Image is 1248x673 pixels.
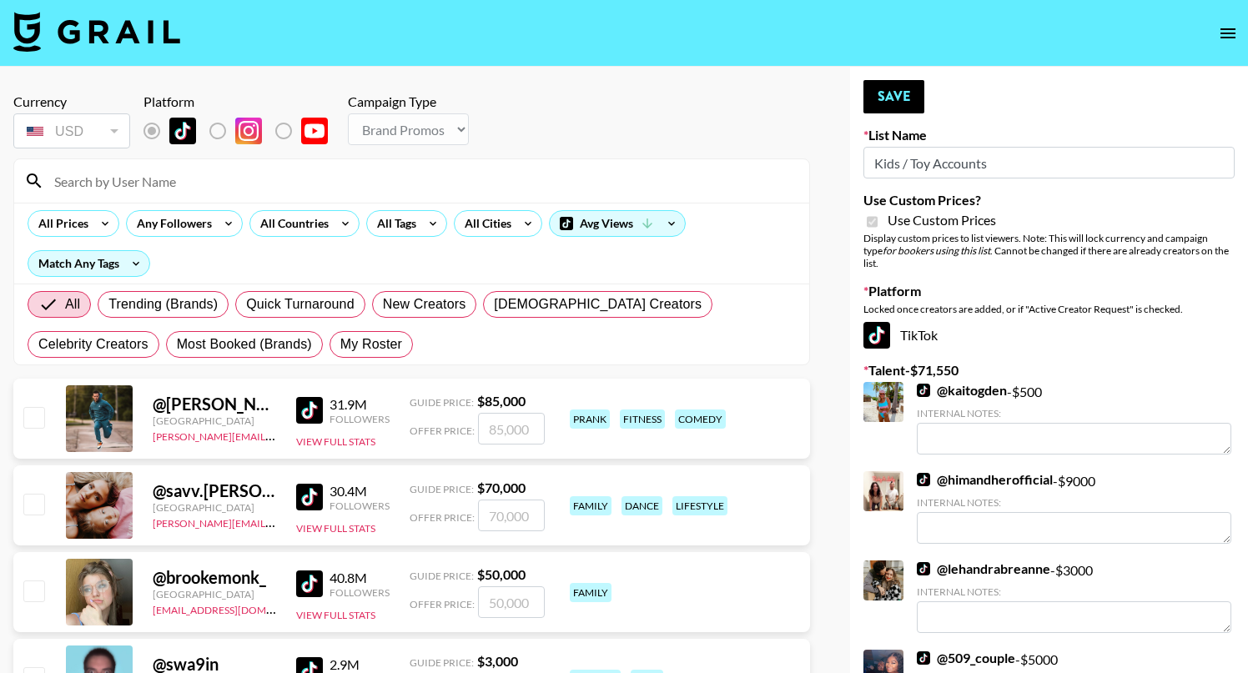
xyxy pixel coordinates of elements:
span: All [65,294,80,314]
span: Guide Price: [410,483,474,495]
div: 31.9M [330,396,390,413]
div: - $ 500 [917,382,1231,455]
div: Followers [330,413,390,425]
button: View Full Stats [296,435,375,448]
strong: $ 85,000 [477,393,526,409]
img: TikTok [917,384,930,397]
span: My Roster [340,334,402,354]
div: Any Followers [127,211,215,236]
span: Offer Price: [410,598,475,610]
span: New Creators [383,294,466,314]
div: Internal Notes: [917,496,1231,509]
img: TikTok [169,118,196,144]
span: Celebrity Creators [38,334,148,354]
div: USD [17,117,127,146]
span: Use Custom Prices [888,212,996,229]
div: @ brookemonk_ [153,567,276,588]
span: Quick Turnaround [246,294,355,314]
div: List locked to TikTok. [143,113,341,148]
div: fitness [620,409,665,429]
strong: $ 50,000 [477,566,526,582]
div: [GEOGRAPHIC_DATA] [153,501,276,514]
div: family [570,583,611,602]
div: All Prices [28,211,92,236]
img: TikTok [917,651,930,665]
span: Offer Price: [410,424,475,437]
div: @ savv.[PERSON_NAME] [153,480,276,501]
div: dance [621,496,662,515]
div: Campaign Type [348,93,469,110]
img: Grail Talent [13,12,180,52]
img: TikTok [917,562,930,575]
label: List Name [863,127,1235,143]
div: family [570,496,611,515]
div: @ [PERSON_NAME].[PERSON_NAME] [153,394,276,414]
div: Internal Notes: [917,407,1231,419]
input: 50,000 [478,586,545,618]
strong: $ 3,000 [477,653,518,669]
button: Save [863,80,924,113]
a: @himandherofficial [917,471,1053,488]
img: TikTok [296,484,323,510]
strong: $ 70,000 [477,480,526,495]
span: Guide Price: [410,396,474,409]
a: [PERSON_NAME][EMAIL_ADDRESS][DOMAIN_NAME] [153,514,400,530]
img: TikTok [296,570,323,597]
div: All Tags [367,211,420,236]
button: View Full Stats [296,609,375,621]
a: @509_couple [917,650,1015,666]
div: - $ 9000 [917,471,1231,544]
span: [DEMOGRAPHIC_DATA] Creators [494,294,702,314]
div: Currency [13,93,130,110]
div: Display custom prices to list viewers. Note: This will lock currency and campaign type . Cannot b... [863,232,1235,269]
span: Most Booked (Brands) [177,334,312,354]
div: [GEOGRAPHIC_DATA] [153,414,276,427]
div: TikTok [863,322,1235,349]
div: lifestyle [672,496,727,515]
div: Followers [330,586,390,599]
div: prank [570,409,610,429]
div: comedy [675,409,726,429]
div: All Countries [250,211,332,236]
label: Platform [863,283,1235,299]
div: Locked once creators are added, or if "Active Creator Request" is checked. [863,303,1235,315]
input: 85,000 [478,413,545,444]
span: Offer Price: [410,511,475,524]
a: [EMAIL_ADDRESS][DOMAIN_NAME] [153,600,320,616]
a: @lehandrabreanne [917,560,1050,577]
div: Platform [143,93,341,110]
div: Avg Views [550,211,685,236]
span: Guide Price: [410,570,474,582]
div: All Cities [455,211,515,236]
div: 2.9M [330,656,390,673]
div: [GEOGRAPHIC_DATA] [153,588,276,600]
div: Match Any Tags [28,251,149,276]
div: Currency is locked to USD [13,110,130,152]
span: Trending (Brands) [108,294,218,314]
div: 30.4M [330,483,390,500]
a: @kaitogden [917,382,1007,399]
img: TikTok [296,397,323,424]
label: Use Custom Prices? [863,192,1235,208]
input: 70,000 [478,500,545,531]
button: View Full Stats [296,522,375,535]
img: Instagram [235,118,262,144]
em: for bookers using this list [883,244,990,257]
div: Followers [330,500,390,512]
div: 40.8M [330,570,390,586]
span: Guide Price: [410,656,474,669]
label: Talent - $ 71,550 [863,362,1235,379]
a: [PERSON_NAME][EMAIL_ADDRESS][DOMAIN_NAME] [153,427,400,443]
div: - $ 3000 [917,560,1231,633]
img: YouTube [301,118,328,144]
input: Search by User Name [44,168,799,194]
img: TikTok [863,322,890,349]
div: Internal Notes: [917,585,1231,598]
button: open drawer [1211,17,1245,50]
img: TikTok [917,473,930,486]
